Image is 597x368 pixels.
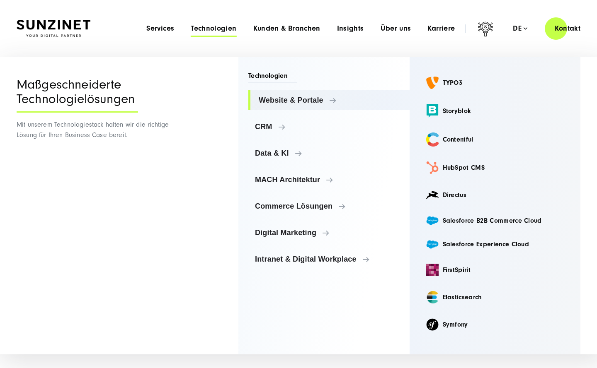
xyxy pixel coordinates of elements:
[248,223,410,243] a: Digital Marketing
[545,17,590,40] a: Kontakt
[259,96,403,104] span: Website & Portale
[427,24,455,33] a: Karriere
[420,258,571,282] a: FirstSpirit
[146,24,174,33] a: Services
[420,71,571,95] a: TYPO3
[253,24,320,33] a: Kunden & Branchen
[255,255,403,263] span: Intranet & Digital Workplace
[248,249,410,269] a: Intranet & Digital Workplace
[420,313,571,337] a: Symfony
[248,143,410,163] a: Data & KI
[255,123,403,131] span: CRM
[255,176,403,184] span: MACH Architektur
[248,196,410,216] a: Commerce Lösungen
[420,98,571,123] a: Storyblok
[420,127,571,152] a: Contentful
[248,170,410,190] a: MACH Architektur
[255,228,403,237] span: Digital Marketing
[420,285,571,309] a: Elasticsearch
[420,210,571,231] a: Salesforce B2B Commerce Cloud
[420,234,571,255] a: Salesforce Experience Cloud
[17,120,172,140] p: Mit unserem Technologiestack halten wir die richtige Lösung für Ihren Business Case bereit.
[381,24,411,33] a: Über uns
[420,183,571,207] a: Directus
[191,24,236,33] a: Technologien
[513,24,527,33] div: de
[337,24,364,33] a: Insights
[255,149,403,157] span: Data & KI
[17,77,138,113] div: Maßgeschneiderte Technologielösungen
[420,156,571,180] a: HubSpot CMS
[248,117,410,137] a: CRM
[255,202,403,210] span: Commerce Lösungen
[248,90,410,110] a: Website & Portale
[17,20,90,37] img: SUNZINET Full Service Digital Agentur
[248,71,297,83] span: Technologien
